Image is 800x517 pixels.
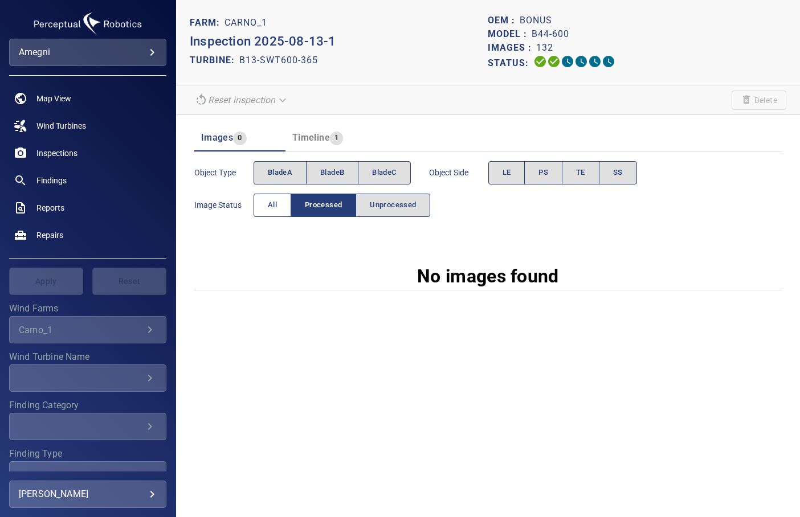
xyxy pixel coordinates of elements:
[225,16,267,30] p: Carno_1
[9,39,166,66] div: amegni
[588,55,602,68] svg: Matching 0%
[429,167,488,178] span: Object Side
[254,194,291,217] button: All
[9,194,166,221] a: reports noActive
[533,55,547,68] svg: Uploading 100%
[599,161,637,184] button: SS
[9,139,166,167] a: inspections noActive
[36,147,77,159] span: Inspections
[190,32,488,51] p: Inspection 2025-08-13-1
[356,194,430,217] button: Unprocessed
[488,14,520,27] p: OEM :
[488,27,532,41] p: Model :
[488,55,533,71] p: Status:
[9,316,166,343] div: Wind Farms
[233,132,246,145] span: 0
[488,161,525,184] button: LE
[9,461,166,489] div: Finding Type
[372,166,396,179] span: bladeC
[488,161,637,184] div: objectSide
[305,199,342,212] span: Processed
[254,161,307,184] button: bladeA
[36,229,63,241] span: Repairs
[9,449,166,458] label: Finding Type
[9,304,166,313] label: Wind Farms
[524,161,562,184] button: PS
[190,16,225,30] p: FARM:
[194,167,254,178] span: Object type
[9,221,166,249] a: repairs noActive
[358,161,410,184] button: bladeC
[538,166,548,179] span: PS
[194,199,254,211] span: Image Status
[9,167,166,194] a: findings noActive
[9,364,166,392] div: Wind Turbine Name
[9,352,166,362] label: Wind Turbine Name
[613,166,623,179] span: SS
[602,55,615,68] svg: Classification 0%
[417,262,559,290] p: No images found
[574,55,588,68] svg: ML Processing 0%
[320,166,344,179] span: bladeB
[291,194,356,217] button: Processed
[330,132,343,145] span: 1
[201,132,233,143] span: Images
[9,112,166,139] a: windturbines noActive
[9,413,166,440] div: Finding Category
[292,132,330,143] span: Timeline
[36,202,64,214] span: Reports
[19,485,157,503] div: [PERSON_NAME]
[561,55,574,68] svg: Selecting 0%
[547,55,561,68] svg: Data Formatted 100%
[36,120,86,132] span: Wind Turbines
[503,166,511,179] span: LE
[208,95,275,105] em: Reset inspection
[31,9,145,39] img: amegni-logo
[254,161,411,184] div: objectType
[488,41,536,55] p: Images :
[306,161,358,184] button: bladeB
[190,90,293,110] div: Reset inspection
[520,14,552,27] p: Bonus
[576,166,585,179] span: TE
[36,175,67,186] span: Findings
[268,199,277,212] span: All
[9,401,166,410] label: Finding Category
[254,194,431,217] div: imageStatus
[562,161,599,184] button: TE
[239,54,318,67] p: B13-SWT600-365
[536,41,553,55] p: 132
[532,27,569,41] p: B44-600
[19,43,157,61] div: amegni
[732,91,786,110] span: Unable to delete the inspection due to your user permissions
[190,54,239,67] p: TURBINE:
[190,90,293,110] div: Unable to reset the inspection due to your user permissions
[36,93,71,104] span: Map View
[370,199,416,212] span: Unprocessed
[9,85,166,112] a: map noActive
[19,325,143,335] div: Carno_1
[268,166,292,179] span: bladeA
